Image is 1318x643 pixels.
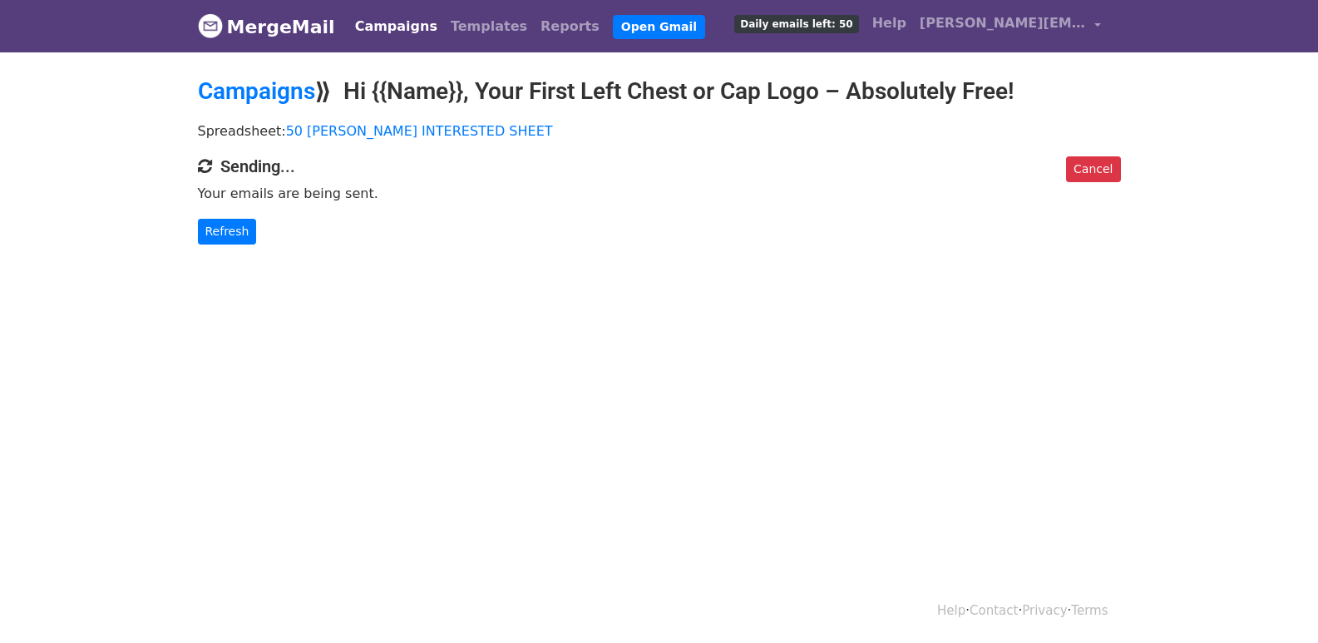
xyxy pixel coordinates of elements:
a: 50 [PERSON_NAME] INTERESTED SHEET [286,123,553,139]
a: Campaigns [348,10,444,43]
a: Daily emails left: 50 [728,7,865,40]
a: Refresh [198,219,257,245]
a: Campaigns [198,77,315,105]
a: Contact [970,603,1018,618]
a: [PERSON_NAME][EMAIL_ADDRESS][DOMAIN_NAME] [913,7,1108,46]
a: Reports [534,10,606,43]
h4: Sending... [198,156,1121,176]
p: Spreadsheet: [198,122,1121,140]
a: Privacy [1022,603,1067,618]
a: Cancel [1066,156,1120,182]
p: Your emails are being sent. [198,185,1121,202]
h2: ⟫ Hi {{Name}}, Your First Left Chest or Cap Logo – Absolutely Free! [198,77,1121,106]
a: Templates [444,10,534,43]
a: Help [937,603,965,618]
span: Daily emails left: 50 [734,15,858,33]
span: [PERSON_NAME][EMAIL_ADDRESS][DOMAIN_NAME] [920,13,1086,33]
img: MergeMail logo [198,13,223,38]
a: Help [866,7,913,40]
a: Open Gmail [613,15,705,39]
a: Terms [1071,603,1108,618]
a: MergeMail [198,9,335,44]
